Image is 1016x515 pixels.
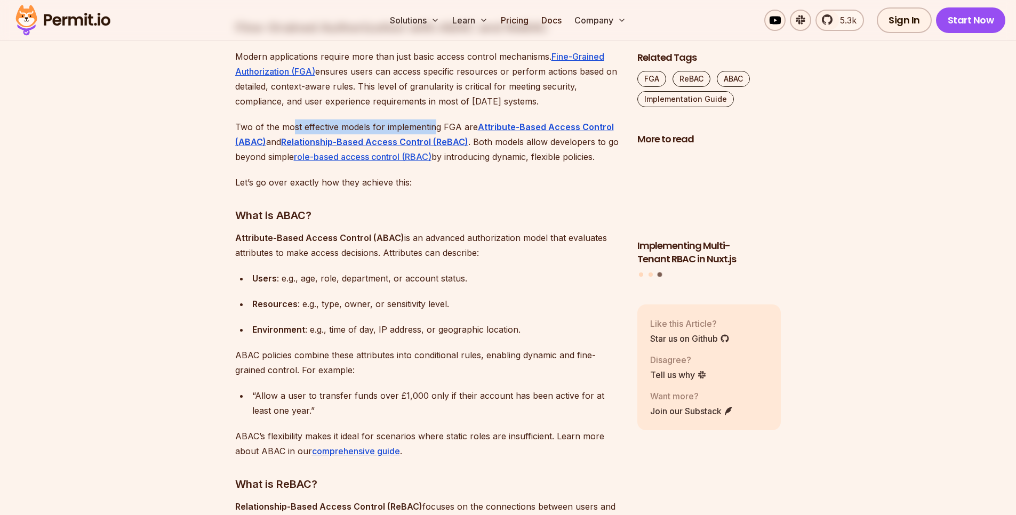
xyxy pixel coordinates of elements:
[637,152,781,266] li: 3 of 3
[650,332,730,345] a: Star us on Github
[637,239,781,266] h3: Implementing Multi-Tenant RBAC in Nuxt.js
[252,296,620,311] div: : e.g., type, owner, or sensitivity level.
[235,175,620,190] p: Let’s go over exactly how they achieve this:
[637,133,781,146] h2: More to read
[637,51,781,65] h2: Related Tags
[877,7,932,33] a: Sign In
[235,119,620,164] p: Two of the most effective models for implementing FGA are and . Both models allow developers to g...
[637,152,781,279] div: Posts
[497,10,533,31] a: Pricing
[235,230,620,260] p: is an advanced authorization model that evaluates attributes to make access decisions. Attributes...
[252,322,620,337] div: : e.g., time of day, IP address, or geographic location.
[11,2,115,38] img: Permit logo
[637,91,734,107] a: Implementation Guide
[386,10,444,31] button: Solutions
[637,152,781,234] img: Implementing Multi-Tenant RBAC in Nuxt.js
[650,405,733,417] a: Join our Substack
[312,446,400,456] a: comprehensive guide
[815,10,864,31] a: 5.3k
[294,151,431,162] a: role-based access control (RBAC)
[281,136,468,147] a: Relationship-Based Access Control (ReBAC)
[673,71,710,87] a: ReBAC
[650,368,707,381] a: Tell us why
[649,273,653,277] button: Go to slide 2
[235,207,620,224] h3: What is ABAC?
[235,348,620,377] p: ABAC policies combine these attributes into conditional rules, enabling dynamic and fine-grained ...
[235,232,404,243] strong: Attribute-Based Access Control (ABAC)
[252,273,277,284] strong: Users
[834,14,857,27] span: 5.3k
[235,429,620,458] p: ABAC’s flexibility makes it ideal for scenarios where static roles are insufficient. Learn more a...
[637,71,666,87] a: FGA
[252,299,298,309] strong: Resources
[658,272,662,277] button: Go to slide 3
[252,271,620,286] div: : e.g., age, role, department, or account status.
[936,7,1006,33] a: Start Now
[252,324,305,335] strong: Environment
[252,388,620,418] div: “Allow a user to transfer funds over £1,000 only if their account has been active for at least on...
[639,273,643,277] button: Go to slide 1
[650,317,730,330] p: Like this Article?
[650,390,733,403] p: Want more?
[235,476,620,493] h3: What is ReBAC?
[537,10,566,31] a: Docs
[570,10,630,31] button: Company
[717,71,750,87] a: ABAC
[235,49,620,109] p: Modern applications require more than just basic access control mechanisms. ensures users can acc...
[448,10,492,31] button: Learn
[650,353,707,366] p: Disagree?
[235,501,422,512] strong: Relationship-Based Access Control (ReBAC)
